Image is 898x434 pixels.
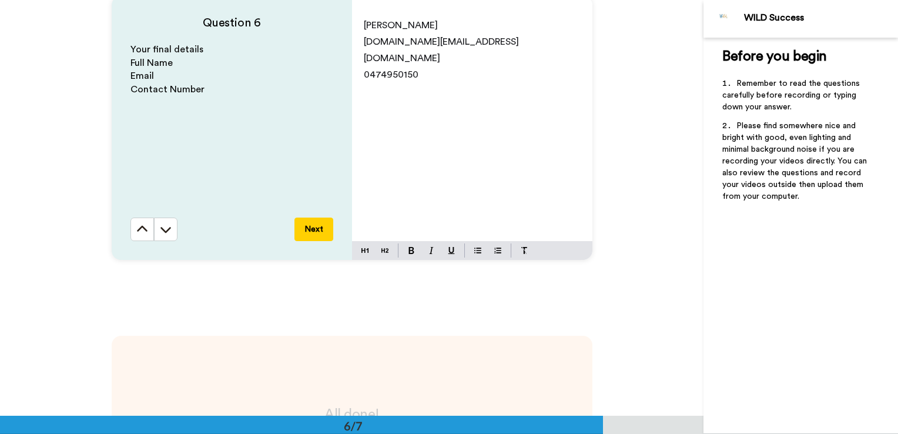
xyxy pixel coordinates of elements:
[130,45,203,54] span: Your final details
[364,37,519,63] span: [DOMAIN_NAME][EMAIL_ADDRESS][DOMAIN_NAME]
[130,85,205,94] span: Contact Number
[722,49,826,64] span: Before you begin
[494,246,501,255] img: numbered-block.svg
[744,12,897,24] div: WILD Success
[722,122,869,201] span: Please find somewhere nice and bright with good, even lighting and minimal background noise if yo...
[325,418,381,434] div: 6/7
[130,15,333,31] h4: Question 6
[130,71,154,81] span: Email
[364,21,438,30] span: [PERSON_NAME]
[364,70,418,79] span: 0474950150
[474,246,481,255] img: bulleted-block.svg
[429,247,434,254] img: italic-mark.svg
[381,246,388,255] img: heading-two-block.svg
[408,247,414,254] img: bold-mark.svg
[294,218,333,241] button: Next
[448,247,455,254] img: underline-mark.svg
[710,5,738,33] img: Profile Image
[521,247,528,254] img: clear-format.svg
[722,79,862,111] span: Remember to read the questions carefully before recording or typing down your answer.
[130,58,173,68] span: Full Name
[361,246,368,255] img: heading-one-block.svg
